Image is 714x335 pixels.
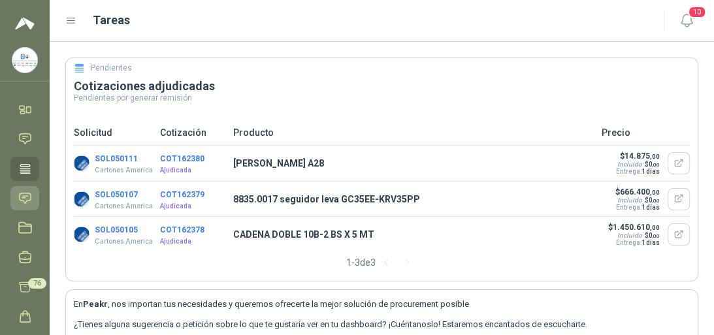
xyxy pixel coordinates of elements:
img: Company Logo [74,191,89,207]
span: ,00 [653,198,660,204]
span: 0 [649,232,660,239]
p: 8835.0017 seguidor leva GC35EE-KRV35PP [233,192,594,206]
p: Cartones America [95,201,153,212]
a: 76 [10,275,39,299]
p: $ [615,187,660,197]
img: Logo peakr [15,16,35,31]
span: 14.875 [625,152,660,161]
span: ,00 [653,162,660,168]
button: COT162379 [160,190,204,199]
b: Peakr [83,299,108,309]
span: ,00 [653,233,660,239]
p: Entrega: [615,204,660,211]
p: [PERSON_NAME] A28 [233,156,594,170]
p: ¿Tienes alguna sugerencia o petición sobre lo que te gustaría ver en tu dashboard? ¡Cuéntanoslo! ... [74,318,690,331]
h5: Pendientes [91,62,132,74]
button: SOL050107 [95,190,138,199]
button: SOL050111 [95,154,138,163]
div: 1 - 3 de 3 [346,252,417,273]
p: Producto [233,125,594,140]
span: $ [645,197,660,204]
span: 666.400 [620,187,660,197]
span: 1.450.610 [613,223,660,232]
p: Solicitud [74,125,152,140]
button: COT162380 [160,154,204,163]
span: ,00 [650,224,660,231]
span: 1 días [642,204,660,211]
p: Ajudicada [160,201,225,212]
span: 10 [688,6,706,18]
span: 0 [649,161,660,168]
span: 76 [28,278,46,289]
img: Company Logo [74,227,89,242]
p: Precio [602,125,690,140]
span: $ [645,161,660,168]
div: Incluido [617,232,642,239]
div: Incluido [617,197,642,204]
span: 1 días [642,239,660,246]
p: Cartones America [95,236,153,247]
p: Cotización [160,125,225,140]
span: ,00 [650,153,660,160]
p: En , nos importan tus necesidades y queremos ofrecerte la mejor solución de procurement posible. [74,298,690,311]
button: SOL050105 [95,225,138,234]
span: 0 [649,197,660,204]
p: Cartones America [95,165,153,176]
span: 1 días [642,168,660,175]
div: Incluido [617,161,642,168]
p: Pendientes por generar remisión [74,94,690,102]
button: COT162378 [160,225,204,234]
h1: Tareas [93,11,130,29]
h3: Cotizaciones adjudicadas [74,78,690,94]
p: Entrega: [608,239,660,246]
p: $ [608,223,660,232]
p: Entrega: [615,168,660,175]
img: Company Logo [74,155,89,171]
span: $ [645,232,660,239]
p: $ [615,152,660,161]
button: 10 [675,9,698,33]
span: ,00 [650,189,660,196]
p: Ajudicada [160,236,225,247]
img: Company Logo [12,48,37,72]
p: Ajudicada [160,165,225,176]
p: CADENA DOBLE 10B-2 BS X 5 MT [233,227,594,242]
